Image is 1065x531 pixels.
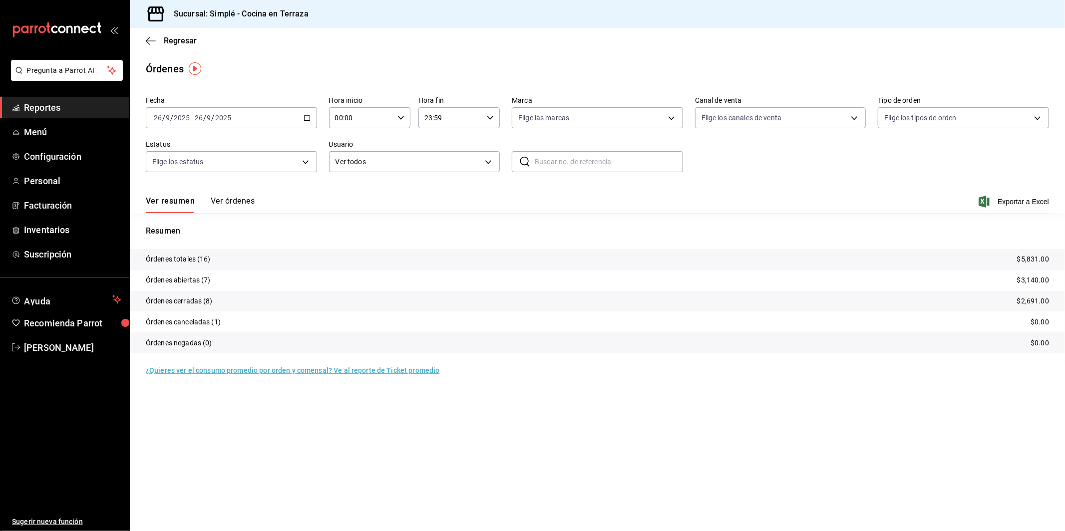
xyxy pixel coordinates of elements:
[191,114,193,122] span: -
[165,114,170,122] input: --
[24,223,121,237] span: Inventarios
[146,366,439,374] a: ¿Quieres ver el consumo promedio por orden y comensal? Ve al reporte de Ticket promedio
[1017,296,1049,306] p: $2,691.00
[152,157,203,167] span: Elige los estatus
[146,97,317,104] label: Fecha
[27,65,107,76] span: Pregunta a Parrot AI
[146,317,221,327] p: Órdenes canceladas (1)
[7,72,123,83] a: Pregunta a Parrot AI
[162,114,165,122] span: /
[24,150,121,163] span: Configuración
[166,8,309,20] h3: Sucursal: Simplé - Cocina en Terraza
[146,141,317,148] label: Estatus
[153,114,162,122] input: --
[146,275,211,285] p: Órdenes abiertas (7)
[695,97,866,104] label: Canal de venta
[146,196,195,213] button: Ver resumen
[146,296,213,306] p: Órdenes cerradas (8)
[146,254,211,265] p: Órdenes totales (16)
[146,196,255,213] div: navigation tabs
[24,101,121,114] span: Reportes
[173,114,190,122] input: ----
[336,157,482,167] span: Ver todos
[24,293,108,305] span: Ayuda
[329,97,410,104] label: Hora inicio
[1017,254,1049,265] p: $5,831.00
[24,341,121,354] span: [PERSON_NAME]
[11,60,123,81] button: Pregunta a Parrot AI
[702,113,781,123] span: Elige los canales de venta
[535,152,683,172] input: Buscar no. de referencia
[1031,338,1049,348] p: $0.00
[418,97,500,104] label: Hora fin
[194,114,203,122] input: --
[146,61,184,76] div: Órdenes
[146,36,197,45] button: Regresar
[12,517,121,527] span: Sugerir nueva función
[170,114,173,122] span: /
[207,114,212,122] input: --
[24,316,121,330] span: Recomienda Parrot
[1017,275,1049,285] p: $3,140.00
[211,196,255,213] button: Ver órdenes
[512,97,683,104] label: Marca
[212,114,215,122] span: /
[189,62,201,75] img: Tooltip marker
[24,248,121,261] span: Suscripción
[24,125,121,139] span: Menú
[884,113,956,123] span: Elige los tipos de orden
[329,141,500,148] label: Usuario
[110,26,118,34] button: open_drawer_menu
[1031,317,1049,327] p: $0.00
[164,36,197,45] span: Regresar
[203,114,206,122] span: /
[146,338,212,348] p: Órdenes negadas (0)
[878,97,1049,104] label: Tipo de orden
[215,114,232,122] input: ----
[518,113,569,123] span: Elige las marcas
[981,196,1049,208] button: Exportar a Excel
[24,174,121,188] span: Personal
[146,225,1049,237] p: Resumen
[24,199,121,212] span: Facturación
